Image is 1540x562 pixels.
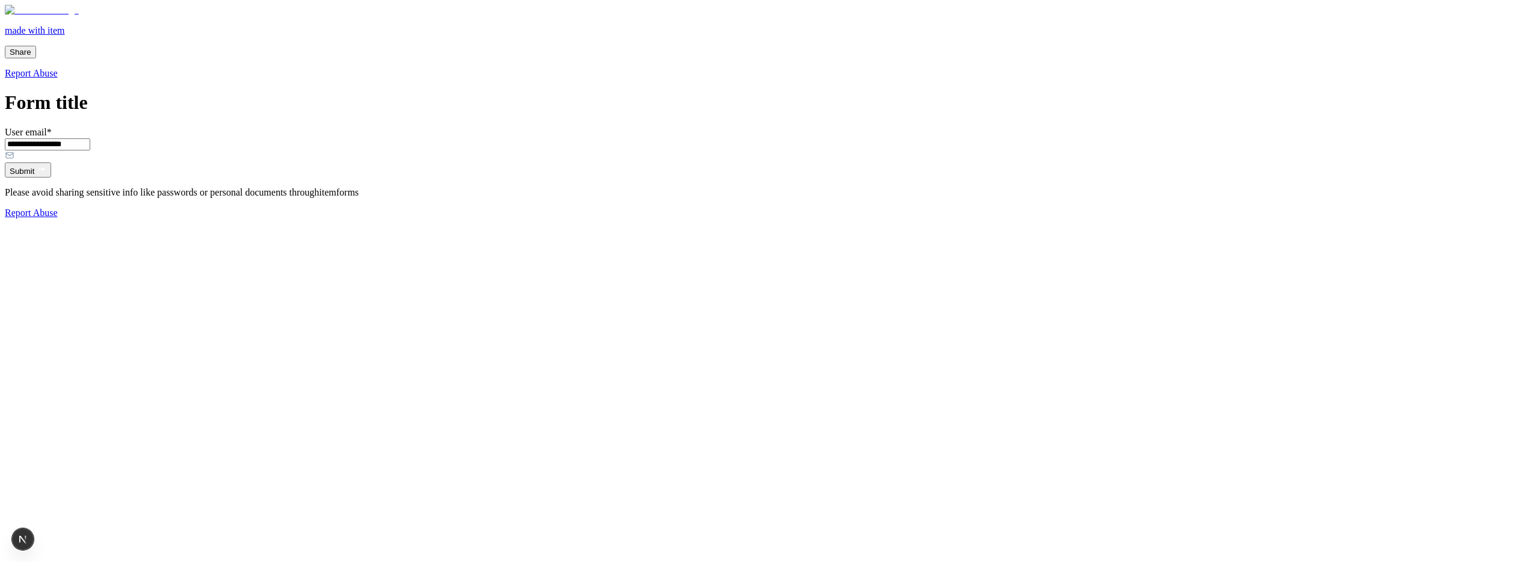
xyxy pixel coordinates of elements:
a: made with item [5,5,1535,36]
h1: Form title [5,91,1535,114]
a: Report Abuse [5,208,1535,218]
button: Share [5,46,36,58]
span: item [319,187,336,197]
p: made with item [5,25,1535,36]
img: Item Brain Logo [5,5,79,16]
button: Submit [5,162,51,178]
p: Please avoid sharing sensitive info like passwords or personal documents through forms [5,187,1535,198]
a: Report Abuse [5,68,1535,79]
label: User email [5,127,52,137]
